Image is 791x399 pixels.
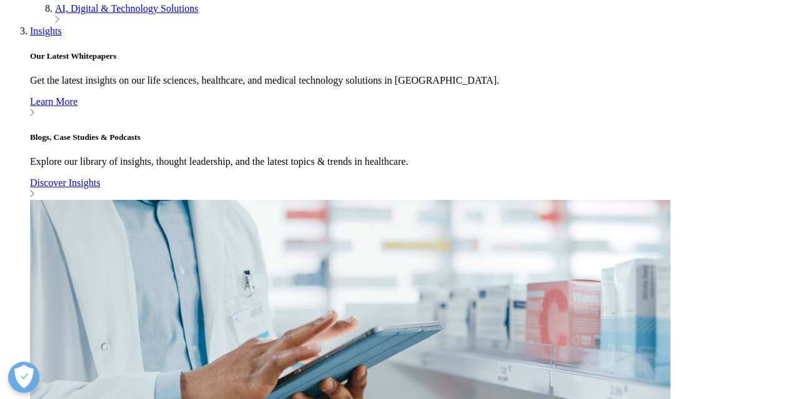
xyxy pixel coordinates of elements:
[30,96,786,119] a: Learn More
[30,26,62,36] a: Insights
[30,177,786,200] a: Discover Insights
[30,51,786,61] h5: Our Latest Whitepapers
[55,3,198,14] a: AI, Digital & Technology Solutions
[8,362,39,393] button: Open Preferences
[30,156,786,167] p: Explore our library of insights, thought leadership, and the latest topics & trends in healthcare.
[30,75,786,86] p: Get the latest insights on our life sciences, healthcare, and medical technology solutions in [GE...
[30,132,786,142] h5: Blogs, Case Studies & Podcasts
